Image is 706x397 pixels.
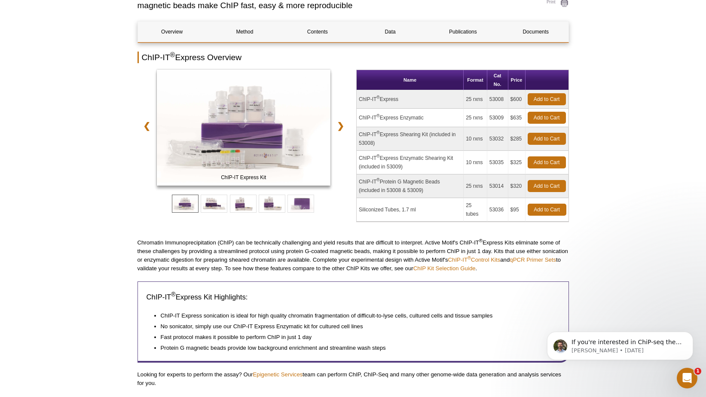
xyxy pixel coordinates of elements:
[138,2,528,9] h2: magnetic beads make ChIP fast, easy & more reproducible
[18,158,144,167] div: Send us a message
[170,51,175,58] sup: ®
[413,265,476,272] a: ChIP Kit Selection Guide
[508,198,526,222] td: $95
[487,198,508,222] td: 53036
[114,290,144,296] span: Messages
[18,121,35,138] img: Profile image for Marc
[448,257,501,263] a: ChIP-IT®Control Kits
[487,151,508,174] td: 53035
[528,133,566,145] a: Add to Cart
[147,292,560,302] h3: ChIP-IT Express Kit Highlights:
[487,70,508,90] th: Cat No.
[376,177,379,182] sup: ®
[376,113,379,118] sup: ®
[501,21,570,42] a: Documents
[429,21,497,42] a: Publications
[376,95,379,100] sup: ®
[487,90,508,109] td: 53008
[464,70,487,90] th: Format
[18,167,144,176] div: We typically reply in under 2 minutes
[694,368,701,375] span: 1
[157,70,331,188] a: ChIP-IT Express Kit
[508,70,526,90] th: Price
[9,101,163,146] div: Recent messageProfile image for MarcIf you're interested in ChiP-seq then I recommend our ChIP-IT...
[487,109,508,127] td: 53009
[468,255,471,260] sup: ®
[357,151,464,174] td: ChIP-IT Express Enzymatic Shearing Kit (included in 53009)
[17,76,155,90] p: How can we help?
[331,116,350,136] a: ❯
[38,130,88,139] div: [PERSON_NAME]
[508,127,526,151] td: $285
[101,14,118,31] img: Profile image for Madeleine
[528,93,566,105] a: Add to Cart
[86,268,172,302] button: Messages
[357,70,464,90] th: Name
[464,127,487,151] td: 10 rxns
[161,320,551,331] li: No sonicator, simply use our ChIP-IT Express Enzymatic kit for cultured cell lines
[161,309,551,320] li: ChIP-IT Express sonication is ideal for high quality chromatin fragmentation of difficult-to-lyse...
[528,180,566,192] a: Add to Cart
[677,368,697,388] iframe: Intercom live chat
[161,331,551,342] li: Fast protocol makes it possible to perform ChIP in just 1 day
[17,17,67,30] img: logo
[376,154,379,159] sup: ®
[138,21,206,42] a: Overview
[90,130,114,139] div: • [DATE]
[357,174,464,198] td: ChIP-IT Protein G Magnetic Beads (included in 53008 & 53009)
[9,114,163,146] div: Profile image for MarcIf you're interested in ChiP-seq then I recommend our ChIP-IT High Sensitiv...
[253,371,303,378] a: Epigenetic Services
[528,156,566,168] a: Add to Cart
[487,174,508,198] td: 53014
[464,90,487,109] td: 25 rxns
[534,314,706,374] iframe: Intercom notifications message
[508,174,526,198] td: $320
[357,90,464,109] td: ChIP-IT Express
[117,14,134,31] img: Profile image for Stefan
[159,173,329,182] span: ChIP-IT Express Kit
[283,21,351,42] a: Contents
[157,70,331,186] img: ChIP-IT Express Kit
[487,127,508,151] td: 53032
[211,21,279,42] a: Method
[508,90,526,109] td: $600
[357,127,464,151] td: ChIP-IT Express Shearing Kit (included in 53008)
[508,109,526,127] td: $635
[528,112,566,124] a: Add to Cart
[357,109,464,127] td: ChIP-IT Express Enzymatic
[84,14,101,31] img: Profile image for Marc
[18,108,154,117] div: Recent message
[464,151,487,174] td: 10 rxns
[528,204,566,216] a: Add to Cart
[464,174,487,198] td: 25 rxns
[148,14,163,29] div: Close
[17,61,155,76] p: Hi there 👋
[138,238,569,273] p: Chromatin Immunoprecipitation (ChIP) can be technically challenging and yield results that are di...
[479,238,483,243] sup: ®
[38,122,568,128] span: If you're interested in ChiP-seq then I recommend our ChIP-IT High Sensitivity kit: [URL][DOMAIN_...
[171,291,175,298] sup: ®
[464,109,487,127] td: 25 rxns
[138,116,156,136] a: ❮
[138,52,569,63] h2: ChIP-IT Express Overview
[161,342,551,352] li: Protein G magnetic beads provide low background enrichment and streamline wash steps
[510,257,556,263] a: qPCR Primer Sets
[508,151,526,174] td: $325
[464,198,487,222] td: 25 tubes
[33,290,52,296] span: Home
[138,370,569,388] p: Looking for experts to perform the assay? Our team can perform ChIP, ChIP-Seq and many other geno...
[376,130,379,135] sup: ®
[9,150,163,183] div: Send us a messageWe typically reply in under 2 minutes
[357,198,464,222] td: Siliconized Tubes, 1.7 ml
[356,21,424,42] a: Data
